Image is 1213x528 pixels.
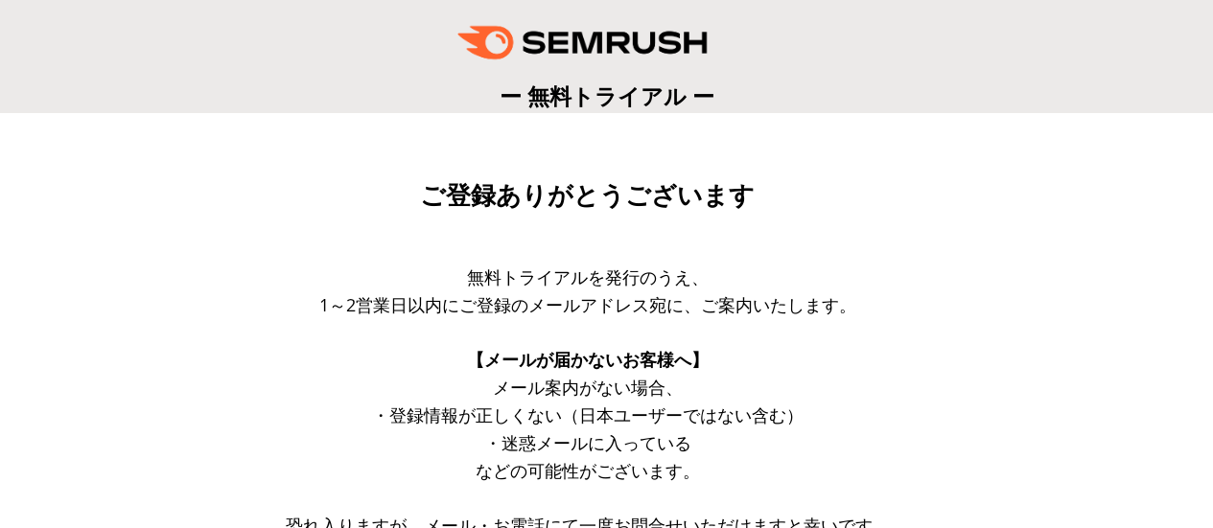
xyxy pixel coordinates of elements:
span: ご登録ありがとうございます [420,181,755,210]
span: 無料トライアルを発行のうえ、 [467,265,709,288]
span: メール案内がない場合、 [493,376,683,399]
span: ・迷惑メールに入っている [484,431,691,454]
span: 【メールが届かないお客様へ】 [467,348,709,371]
span: などの可能性がございます。 [476,459,700,482]
span: ー 無料トライアル ー [500,80,714,111]
span: 1～2営業日以内にご登録のメールアドレス宛に、ご案内いたします。 [319,293,856,316]
span: ・登録情報が正しくない（日本ユーザーではない含む） [372,403,804,426]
